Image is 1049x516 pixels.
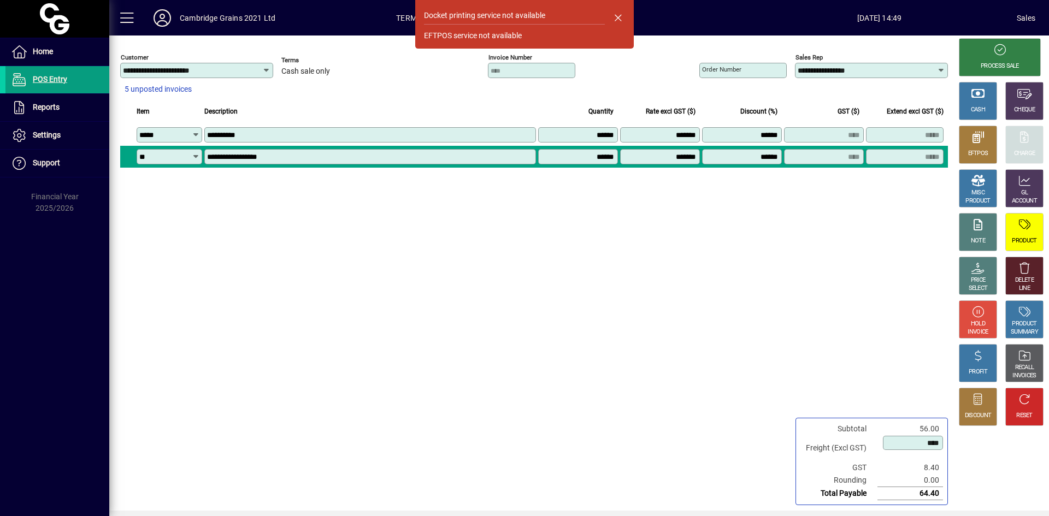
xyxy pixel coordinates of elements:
mat-label: Invoice number [488,54,532,61]
div: DELETE [1015,276,1034,284]
div: LINE [1019,284,1030,293]
a: Reports [5,94,109,121]
span: Discount (%) [740,105,777,117]
div: CASH [971,106,985,114]
div: INVOICE [968,328,988,336]
mat-label: Sales rep [795,54,823,61]
div: PRODUCT [1012,320,1036,328]
div: RECALL [1015,364,1034,372]
span: Reports [33,103,60,111]
td: 0.00 [877,474,943,487]
div: RESET [1016,412,1033,420]
td: 56.00 [877,423,943,435]
div: Sales [1017,9,1035,27]
a: Support [5,150,109,177]
span: Description [204,105,238,117]
div: SELECT [969,284,988,293]
span: TERMINAL2 [396,9,439,27]
span: Home [33,47,53,56]
td: Subtotal [800,423,877,435]
button: Profile [145,8,180,28]
td: Total Payable [800,487,877,500]
span: Support [33,158,60,167]
div: DISCOUNT [965,412,991,420]
div: GL [1021,189,1028,197]
span: POS Entry [33,75,67,84]
span: 5 unposted invoices [125,84,192,95]
span: Item [137,105,150,117]
div: EFTPOS service not available [424,30,522,41]
span: Quantity [588,105,614,117]
td: Rounding [800,474,877,487]
span: [DATE] 14:49 [742,9,1017,27]
div: EFTPOS [968,150,988,158]
div: PROFIT [969,368,987,376]
mat-label: Customer [121,54,149,61]
a: Settings [5,122,109,149]
td: Freight (Excl GST) [800,435,877,461]
td: 64.40 [877,487,943,500]
div: CHARGE [1014,150,1035,158]
div: Cambridge Grains 2021 Ltd [180,9,275,27]
div: PRODUCT [965,197,990,205]
mat-label: Order number [702,66,741,73]
span: Settings [33,131,61,139]
div: SUMMARY [1011,328,1038,336]
div: ACCOUNT [1012,197,1037,205]
span: Terms [281,57,347,64]
div: NOTE [971,237,985,245]
span: GST ($) [838,105,859,117]
div: PRICE [971,276,986,284]
span: Extend excl GST ($) [887,105,944,117]
div: PROCESS SALE [981,62,1019,70]
span: Rate excl GST ($) [646,105,696,117]
td: 8.40 [877,461,943,474]
div: MISC [971,189,985,197]
div: CHEQUE [1014,106,1035,114]
div: INVOICES [1012,372,1036,380]
a: Home [5,38,109,66]
button: 5 unposted invoices [120,80,196,99]
td: GST [800,461,877,474]
span: Cash sale only [281,67,330,76]
div: PRODUCT [1012,237,1036,245]
div: HOLD [971,320,985,328]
